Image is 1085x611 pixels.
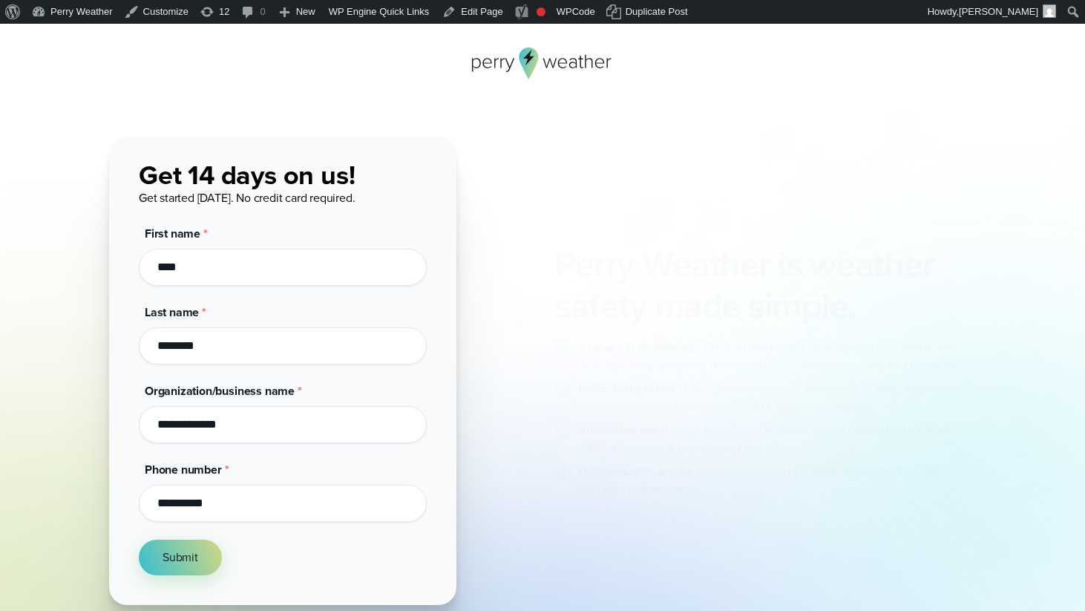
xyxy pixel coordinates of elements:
[537,7,545,16] div: Focus keyphrase not set
[145,304,199,321] span: Last name
[145,382,295,399] span: Organization/business name
[139,189,355,206] span: Get started [DATE]. No credit card required.
[163,549,198,566] span: Submit
[145,461,222,478] span: Phone number
[139,155,355,195] span: Get 14 days on us!
[139,540,222,575] button: Submit
[145,225,200,242] span: First name
[959,6,1038,17] span: [PERSON_NAME]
